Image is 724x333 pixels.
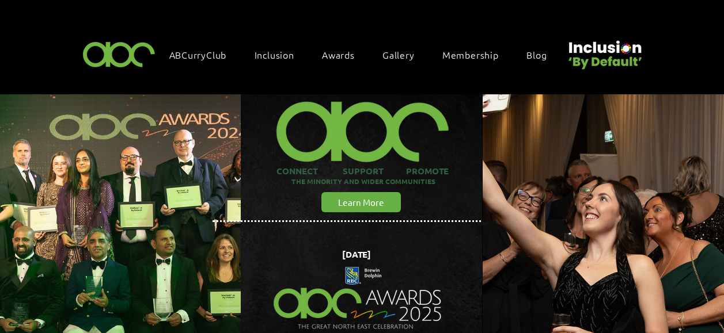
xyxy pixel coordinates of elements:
[521,43,564,67] a: Blog
[79,37,159,71] img: ABC-Logo-Blank-Background-01-01-2.png
[342,248,371,260] span: [DATE]
[164,43,564,67] nav: Site
[321,192,401,212] a: Learn More
[249,43,312,67] div: Inclusion
[276,165,449,177] span: CONNECT SUPPORT PROMOTE
[169,48,227,61] span: ABCurryClub
[442,48,499,61] span: Membership
[564,31,644,71] img: Untitled design (22).png
[255,48,294,61] span: Inclusion
[291,177,435,186] span: THE MINORITY AND WIDER COMMUNITIES
[316,43,372,67] div: Awards
[338,196,384,208] span: Learn More
[377,43,432,67] a: Gallery
[382,48,415,61] span: Gallery
[526,48,547,61] span: Blog
[164,43,244,67] a: ABCurryClub
[322,48,355,61] span: Awards
[270,87,454,165] img: ABC-Logo-Blank-Background-01-01-2_edited.png
[437,43,516,67] a: Membership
